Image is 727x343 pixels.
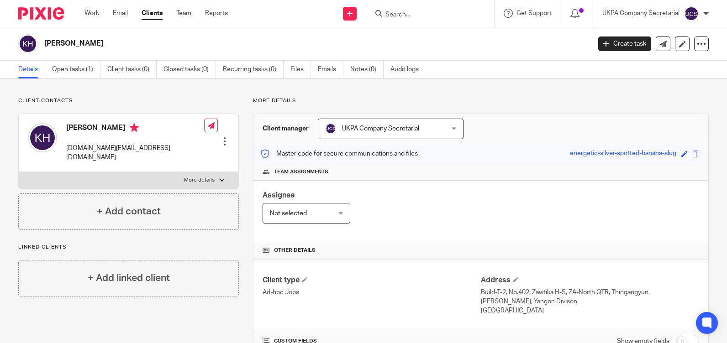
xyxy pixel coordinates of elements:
a: Emails [318,61,343,78]
h3: Client manager [263,124,309,133]
a: Create task [598,36,651,51]
a: Email [113,9,128,18]
a: Notes (0) [350,61,384,78]
a: Closed tasks (0) [163,61,216,78]
h4: Address [481,275,699,285]
p: Client contacts [18,97,239,104]
a: Audit logs [390,61,426,78]
p: Build-T-2, No.402, Zawtika H-S, ZA-North QTR, Thingangyun, [PERSON_NAME], Yangon Divison [481,288,699,307]
p: Ad-hoc Jobs [263,288,481,297]
a: Client tasks (0) [107,61,157,78]
h2: [PERSON_NAME] [44,39,476,48]
a: Clients [142,9,163,18]
input: Search [385,11,467,19]
a: Work [84,9,99,18]
p: [DOMAIN_NAME][EMAIL_ADDRESS][DOMAIN_NAME] [66,144,204,162]
h4: + Add contact [97,204,161,218]
a: Details [18,61,45,78]
p: More details [253,97,709,104]
p: UKPA Company Secretarial [602,9,680,18]
p: Linked clients [18,244,239,251]
span: Not selected [270,210,307,217]
span: UKPA Company Secretarial [342,125,419,132]
h4: Client type [263,275,481,285]
img: Pixie [18,7,64,20]
p: [GEOGRAPHIC_DATA] [481,306,699,315]
div: energetic-silver-spotted-banana-slug [570,149,676,159]
h4: [PERSON_NAME] [66,123,204,135]
a: Files [290,61,311,78]
a: Open tasks (1) [52,61,100,78]
i: Primary [130,123,139,132]
span: Get Support [516,10,552,16]
span: Other details [274,247,316,254]
img: svg%3E [684,6,699,21]
span: Assignee [263,192,295,199]
a: Recurring tasks (0) [223,61,284,78]
a: Team [176,9,191,18]
img: svg%3E [28,123,57,152]
img: svg%3E [18,34,37,53]
p: More details [184,177,215,184]
p: Master code for secure communications and files [260,149,418,158]
img: svg%3E [325,123,336,134]
h4: + Add linked client [88,271,170,285]
span: Team assignments [274,168,328,176]
a: Reports [205,9,228,18]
